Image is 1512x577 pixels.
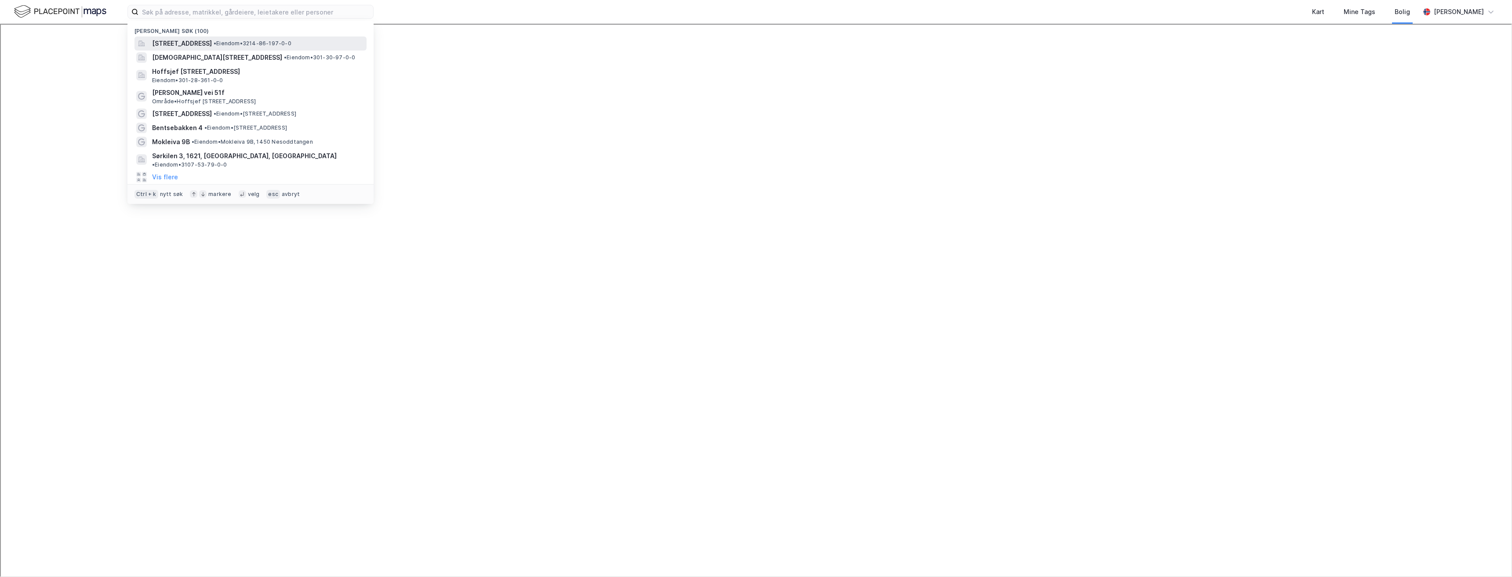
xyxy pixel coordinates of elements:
input: Søk på adresse, matrikkel, gårdeiere, leietakere eller personer [138,5,373,18]
span: • [214,110,216,117]
span: • [204,124,207,131]
span: Område • Hoffsjef [STREET_ADDRESS] [152,98,256,105]
span: Eiendom • 3214-86-197-0-0 [214,40,291,47]
span: Eiendom • [STREET_ADDRESS] [204,124,287,131]
span: Bentsebakken 4 [152,123,203,133]
span: Mokleiva 9B [152,137,190,147]
span: Hoffsjef [STREET_ADDRESS] [152,66,363,77]
div: Ctrl + k [134,190,158,199]
button: Vis flere [152,172,178,182]
div: [PERSON_NAME] søk (100) [127,21,374,36]
div: nytt søk [160,191,183,198]
span: [STREET_ADDRESS] [152,38,212,49]
span: • [284,54,287,61]
span: • [214,40,216,47]
div: Kontrollprogram for chat [1468,535,1512,577]
span: Sørkilen 3, 1621, [GEOGRAPHIC_DATA], [GEOGRAPHIC_DATA] [152,151,337,161]
span: [PERSON_NAME] vei 51f [152,87,363,98]
div: avbryt [282,191,300,198]
span: • [192,138,194,145]
span: Eiendom • Mokleiva 9B, 1450 Nesoddtangen [192,138,313,145]
div: markere [208,191,231,198]
div: Kart [1312,7,1324,17]
div: Mine Tags [1344,7,1375,17]
div: esc [266,190,280,199]
span: • [152,161,155,168]
span: Eiendom • 301-30-97-0-0 [284,54,355,61]
div: [PERSON_NAME] [1434,7,1484,17]
div: velg [248,191,260,198]
iframe: Chat Widget [1468,535,1512,577]
span: [STREET_ADDRESS] [152,109,212,119]
span: Eiendom • 3107-53-79-0-0 [152,161,227,168]
span: Eiendom • 301-28-361-0-0 [152,77,223,84]
div: Bolig [1395,7,1410,17]
span: Eiendom • [STREET_ADDRESS] [214,110,296,117]
img: logo.f888ab2527a4732fd821a326f86c7f29.svg [14,4,106,19]
span: [DEMOGRAPHIC_DATA][STREET_ADDRESS] [152,52,282,63]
